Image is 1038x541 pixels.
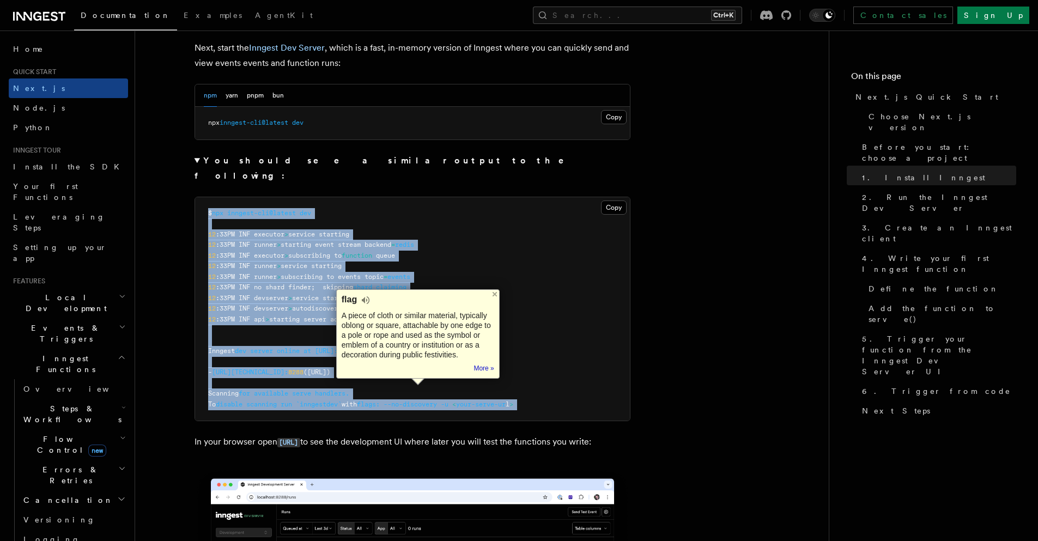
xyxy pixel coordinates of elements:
a: Before you start: choose a project [858,137,1016,168]
a: Next Steps [858,401,1016,421]
span: > [509,400,513,408]
span: serve [292,390,311,397]
strong: You should see a similar output to the following: [195,155,580,181]
span: events [387,273,410,281]
span: 12 [208,294,216,302]
span: [URL]: [315,347,338,355]
span: queue [376,252,395,259]
span: function [342,252,372,259]
span: 12 [208,252,216,259]
span: = [391,241,395,248]
span: Next Steps [862,405,930,416]
span: Examples [184,11,242,20]
span: - [208,368,212,376]
span: service starting [292,294,353,302]
span: 1. Install Inngest [862,172,985,183]
span: scanning [246,400,277,408]
button: pnpm [247,84,264,107]
span: 6. Trigger from code [862,386,1011,397]
a: 2. Run the Inngest Dev Server [858,187,1016,218]
span: Documentation [81,11,171,20]
span: Next.js Quick Start [855,92,998,102]
button: Steps & Workflows [19,399,128,429]
a: Examples [177,3,248,29]
span: > [277,262,281,270]
span: claiming [376,283,406,291]
span: your-serve-ur [456,400,506,408]
span: server [250,347,273,355]
a: Overview [19,379,128,399]
span: online [277,347,300,355]
span: :33PM INF runner [216,262,277,270]
button: Flow Controlnew [19,429,128,460]
span: inngest-cli@latest [227,209,296,217]
a: Documentation [74,3,177,31]
span: 3. Create an Inngest client [862,222,1016,244]
a: 1. Install Inngest [858,168,1016,187]
a: Inngest Dev Server [249,42,325,53]
span: Setting up your app [13,243,107,263]
button: Errors & Retries [19,460,128,490]
span: --no-discovery [384,400,437,408]
span: > [277,273,281,281]
span: [URL][TECHNICAL_ID]: [212,368,288,376]
button: Local Development [9,288,128,318]
span: available [254,390,288,397]
button: Inngest Functions [9,349,128,379]
span: dev [292,119,303,126]
span: AgentKit [255,11,313,20]
span: Steps & Workflows [19,403,122,425]
span: :33PM INF executor [216,230,284,238]
span: Home [13,44,44,54]
a: Contact sales [853,7,953,24]
span: 12 [208,241,216,248]
span: dev [300,209,311,217]
span: flags: [357,400,380,408]
span: Errors & Retries [19,464,118,486]
span: 12 [208,230,216,238]
span: > [265,315,269,323]
span: Scanning [208,390,239,397]
a: Python [9,118,128,137]
span: new [88,445,106,457]
span: :33PM INF devserver [216,294,288,302]
span: Inngest [208,347,235,355]
a: 5. Trigger your function from the Inngest Dev Server UI [858,329,1016,381]
span: autodiscovering locally hosted SDKs [292,305,426,312]
button: yarn [226,84,238,107]
span: Define the function [869,283,999,294]
summary: You should see a similar output to the following: [195,153,630,184]
kbd: Ctrl+K [711,10,736,21]
span: starting server addr [269,315,345,323]
span: :33PM INF devserver [216,305,288,312]
span: -u [441,400,448,408]
a: 4. Write your first Inngest function [858,248,1016,279]
span: > [284,252,288,259]
span: 2. Run the Inngest Dev Server [862,192,1016,214]
span: > [277,241,281,248]
span: Versioning [23,515,95,524]
span: handlers. [315,390,349,397]
span: Add the function to serve() [869,303,1016,325]
a: 3. Create an Inngest client [858,218,1016,248]
button: Copy [601,110,627,124]
span: Overview [23,385,136,393]
span: > [284,230,288,238]
a: Define the function [864,279,1016,299]
span: service starting [288,230,349,238]
span: 12 [208,315,216,323]
span: 12 [208,283,216,291]
span: Inngest tour [9,146,61,155]
span: 12 [208,273,216,281]
span: Features [9,277,45,285]
span: redis [395,241,414,248]
span: :33PM INF executor [216,252,284,259]
code: [URL] [277,438,300,447]
a: 6. Trigger from code [858,381,1016,401]
span: Python [13,123,53,132]
span: > [288,305,292,312]
span: Inngest Functions [9,353,118,375]
h4: On this page [851,70,1016,87]
a: Leveraging Steps [9,207,128,238]
button: Toggle dark mode [809,9,835,22]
